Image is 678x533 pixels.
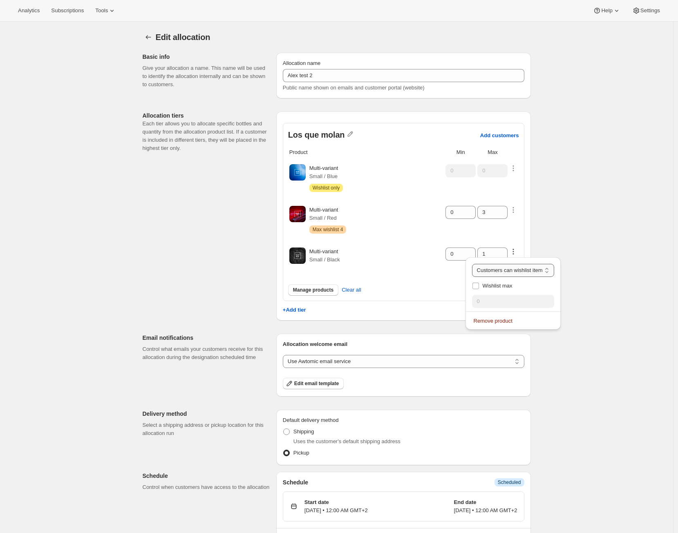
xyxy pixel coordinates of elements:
p: Select a shipping address or pickup location for this allocation run [143,421,270,437]
p: End date [454,498,517,506]
p: Small / Black [309,256,340,264]
span: Wishlist only [313,185,340,191]
p: Remove product [474,317,553,325]
span: Wishlist max [483,283,512,289]
p: Allocation welcome email [283,340,524,348]
span: Tools [95,7,108,14]
p: Each tier allows you to allocate specific bottles and quantity from the allocation product list. ... [143,120,270,152]
span: Pickup [293,450,309,456]
img: Multi-variant [289,206,306,222]
p: Small / Blue [309,172,343,181]
button: Tools [90,5,121,16]
p: Schedule [143,472,270,480]
span: Los que molan [288,130,345,140]
span: Max wishlist 4 [313,226,343,233]
p: Delivery method [143,410,270,418]
p: [DATE] • 12:00 AM GMT+2 [304,506,368,515]
button: Clear all [337,282,366,298]
p: Min [445,148,476,156]
button: Edit email template [283,378,344,389]
span: Subscriptions [51,7,84,14]
p: Start date [304,498,368,506]
button: +Add tier [283,307,306,313]
span: Analytics [18,7,40,14]
button: Add customers [480,130,519,140]
span: Public name shown on emails and customer portal (website) [283,85,425,91]
span: Clear all [342,286,361,294]
p: Control when customers have access to the allocation [143,483,270,491]
img: Multi-variant [289,164,306,181]
button: Analytics [13,5,45,16]
span: Edit email template [294,380,339,387]
span: Edit allocation [156,33,210,42]
span: Uses the customer's default shipping address [293,438,401,444]
button: Manage products [288,284,338,296]
p: Max [477,148,508,156]
h3: Schedule [283,478,308,486]
span: Default delivery method [283,417,339,423]
p: [DATE] • 12:00 AM GMT+2 [454,506,517,515]
p: Control what emails your customers receive for this allocation during the designation scheduled time [143,345,270,361]
p: Add customers [480,132,519,138]
p: Basic info [143,53,270,61]
span: Scheduled [498,479,521,486]
span: Shipping [293,428,314,435]
button: Settings [627,5,665,16]
button: Subscriptions [46,5,89,16]
p: Multi-variant [309,206,347,214]
p: Multi-variant [309,248,340,256]
span: Manage products [293,287,333,293]
input: Example: Spring 2025 [283,69,524,82]
span: Settings [640,7,660,14]
p: Multi-variant [309,164,343,172]
span: Help [601,7,612,14]
p: Product [289,148,308,156]
p: Give your allocation a name. This name will be used to identify the allocation internally and can... [143,64,270,89]
img: Multi-variant [289,248,306,264]
p: Allocation tiers [143,112,270,120]
button: Help [588,5,625,16]
button: Allocations [143,31,154,43]
p: Small / Red [309,214,347,222]
span: Allocation name [283,60,321,66]
p: Email notifications [143,334,270,342]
